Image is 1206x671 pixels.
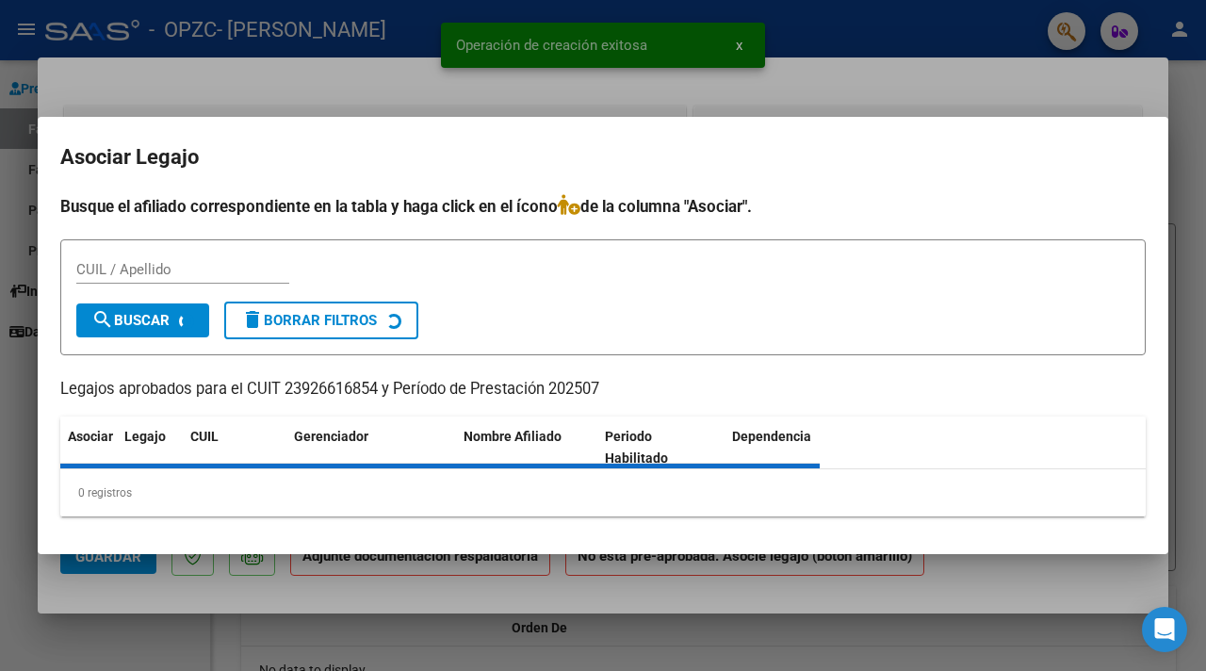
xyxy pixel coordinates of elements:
[60,378,1146,401] p: Legajos aprobados para el CUIT 23926616854 y Período de Prestación 202507
[190,429,219,444] span: CUIL
[294,429,368,444] span: Gerenciador
[60,469,1146,516] div: 0 registros
[725,417,866,479] datatable-header-cell: Dependencia
[68,429,113,444] span: Asociar
[597,417,725,479] datatable-header-cell: Periodo Habilitado
[183,417,286,479] datatable-header-cell: CUIL
[286,417,456,479] datatable-header-cell: Gerenciador
[117,417,183,479] datatable-header-cell: Legajo
[224,302,418,339] button: Borrar Filtros
[605,429,668,466] span: Periodo Habilitado
[60,139,1146,175] h2: Asociar Legajo
[91,312,170,329] span: Buscar
[732,429,811,444] span: Dependencia
[91,308,114,331] mat-icon: search
[60,194,1146,219] h4: Busque el afiliado correspondiente en la tabla y haga click en el ícono de la columna "Asociar".
[456,417,597,479] datatable-header-cell: Nombre Afiliado
[241,308,264,331] mat-icon: delete
[124,429,166,444] span: Legajo
[1142,607,1187,652] div: Open Intercom Messenger
[76,303,209,337] button: Buscar
[241,312,377,329] span: Borrar Filtros
[60,417,117,479] datatable-header-cell: Asociar
[464,429,562,444] span: Nombre Afiliado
